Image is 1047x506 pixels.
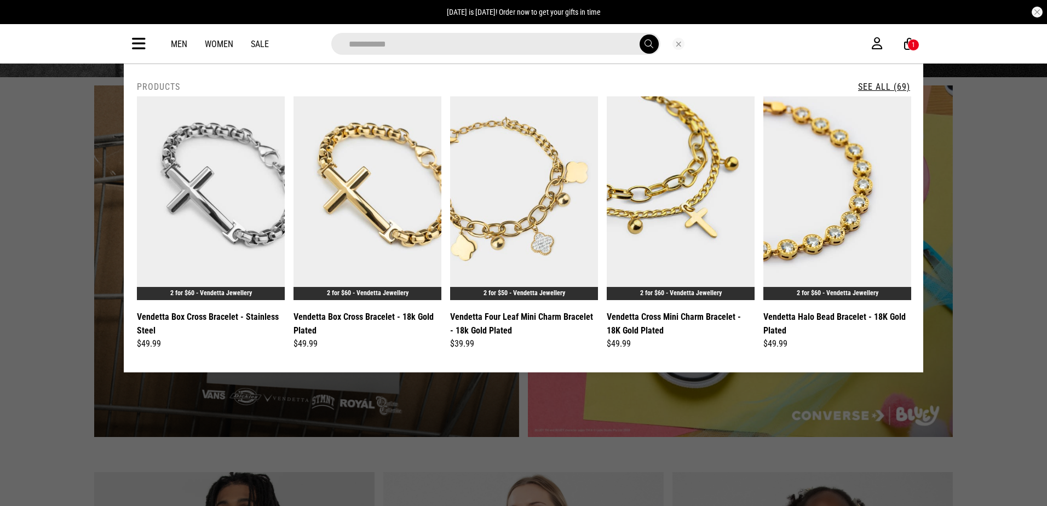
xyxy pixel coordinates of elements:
[205,39,233,49] a: Women
[763,337,911,350] div: $49.99
[450,310,598,337] a: Vendetta Four Leaf Mini Charm Bracelet - 18k Gold Plated
[137,96,285,300] img: Vendetta Box Cross Bracelet - Stainless Steel in Silver
[797,289,878,297] a: 2 for $60 - Vendetta Jewellery
[858,82,910,92] a: See All (69)
[607,337,755,350] div: $49.99
[640,289,722,297] a: 2 for $60 - Vendetta Jewellery
[450,96,598,300] img: Vendetta Four Leaf Mini Charm Bracelet - 18k Gold Plated in Gold
[607,96,755,300] img: Vendetta Cross Mini Charm Bracelet - 18k Gold Plated in Gold
[607,310,755,337] a: Vendetta Cross Mini Charm Bracelet - 18K Gold Plated
[450,337,598,350] div: $39.99
[763,310,911,337] a: Vendetta Halo Bead Bracelet - 18K Gold Plated
[137,337,285,350] div: $49.99
[294,96,441,300] img: Vendetta Box Cross Bracelet - 18k Gold Plated in Gold
[447,8,601,16] span: [DATE] is [DATE]! Order now to get your gifts in time
[170,289,252,297] a: 2 for $60 - Vendetta Jewellery
[763,96,911,300] img: Vendetta Halo Bead Bracelet - 18k Gold Plated in Gold
[904,38,914,50] a: 1
[251,39,269,49] a: Sale
[294,337,441,350] div: $49.99
[171,39,187,49] a: Men
[672,38,684,50] button: Close search
[484,289,565,297] a: 2 for $50 - Vendetta Jewellery
[137,310,285,337] a: Vendetta Box Cross Bracelet - Stainless Steel
[912,41,915,49] div: 1
[9,4,42,37] button: Open LiveChat chat widget
[294,310,441,337] a: Vendetta Box Cross Bracelet - 18k Gold Plated
[327,289,409,297] a: 2 for $60 - Vendetta Jewellery
[137,82,180,92] h2: Products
